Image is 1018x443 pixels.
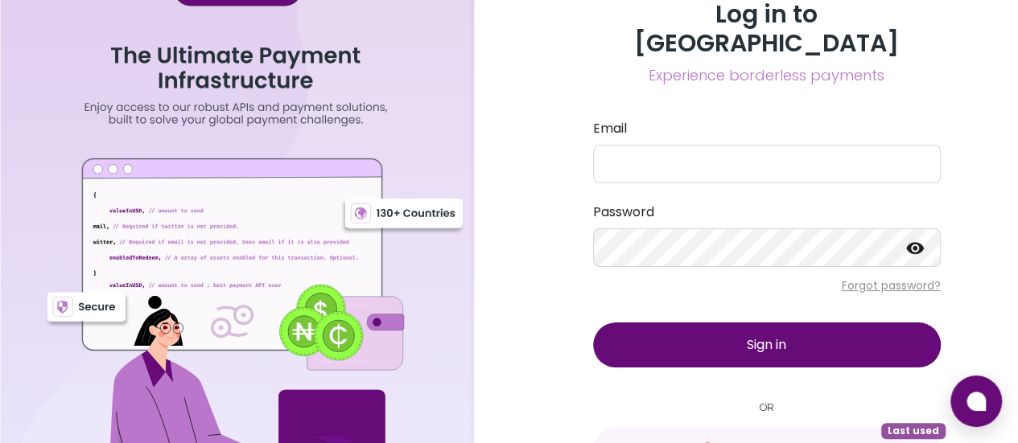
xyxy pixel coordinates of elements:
span: Experience borderless payments [593,64,941,87]
button: Open chat window [950,375,1002,427]
span: Sign in [747,335,786,354]
label: Password [593,203,941,222]
button: Sign in [593,322,941,367]
label: Email [593,119,941,138]
small: OR [593,400,941,415]
p: Forgot password? [593,277,941,293]
span: Last used [881,423,946,439]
